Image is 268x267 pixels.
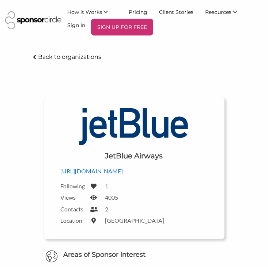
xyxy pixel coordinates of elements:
[60,194,86,201] label: Views
[105,151,163,161] h1: JetBlue Airways
[61,5,123,18] li: How it Works
[123,5,153,18] a: Pricing
[60,166,208,176] p: [URL][DOMAIN_NAME]
[28,250,240,259] h6: Areas of Sponsor Interest
[205,9,231,15] span: Resources
[105,206,108,213] label: 2
[105,183,108,189] label: 1
[60,183,86,189] label: Following
[199,5,252,18] li: Resources
[67,9,102,15] span: How it Works
[61,19,91,32] a: Sign In
[105,217,164,224] label: [GEOGRAPHIC_DATA]
[45,250,58,263] img: Globe Icon
[38,53,101,60] p: Back to organizations
[79,108,189,145] img: JetBlue Airways Logo
[94,22,150,33] p: SIGN UP FOR FREE
[60,206,86,213] label: Contacts
[60,217,86,224] label: Location
[153,5,199,18] a: Client Stories
[105,194,118,201] label: 4005
[5,11,61,29] img: Sponsor Circle Logo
